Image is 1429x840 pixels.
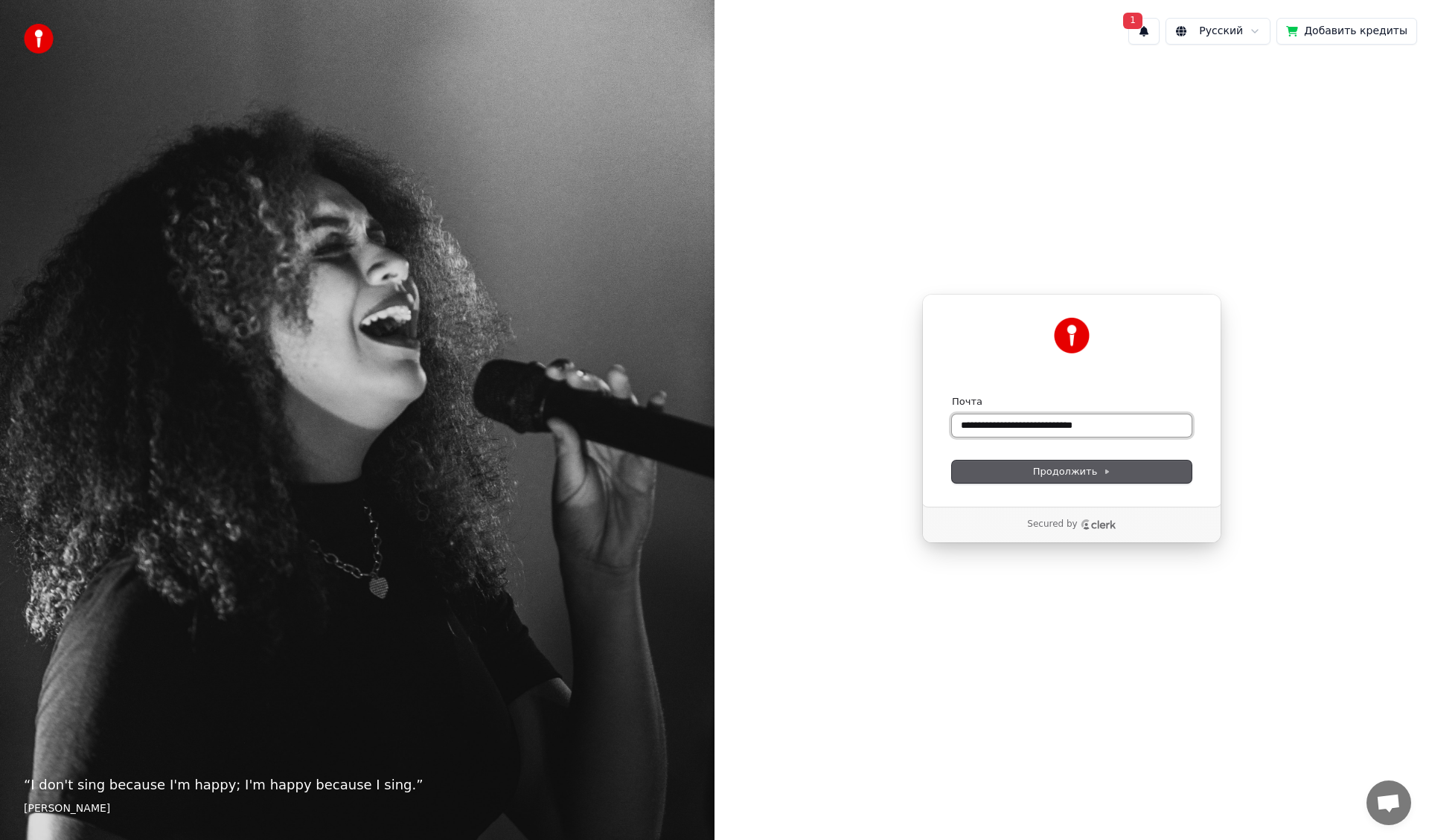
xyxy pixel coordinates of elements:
[24,775,691,795] p: “ I don't sing because I'm happy; I'm happy because I sing. ”
[952,395,982,408] label: Почта
[1366,780,1411,825] div: Открытый чат
[952,461,1192,483] button: Продолжить
[1027,519,1077,530] p: Secured by
[1276,18,1417,45] button: Добавить кредиты
[1054,318,1090,353] img: Youka
[24,24,54,54] img: youka
[1123,13,1142,29] span: 1
[1081,519,1116,530] a: Clerk logo
[24,801,691,816] footer: [PERSON_NAME]
[1128,18,1160,45] button: 1
[1033,465,1111,478] span: Продолжить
